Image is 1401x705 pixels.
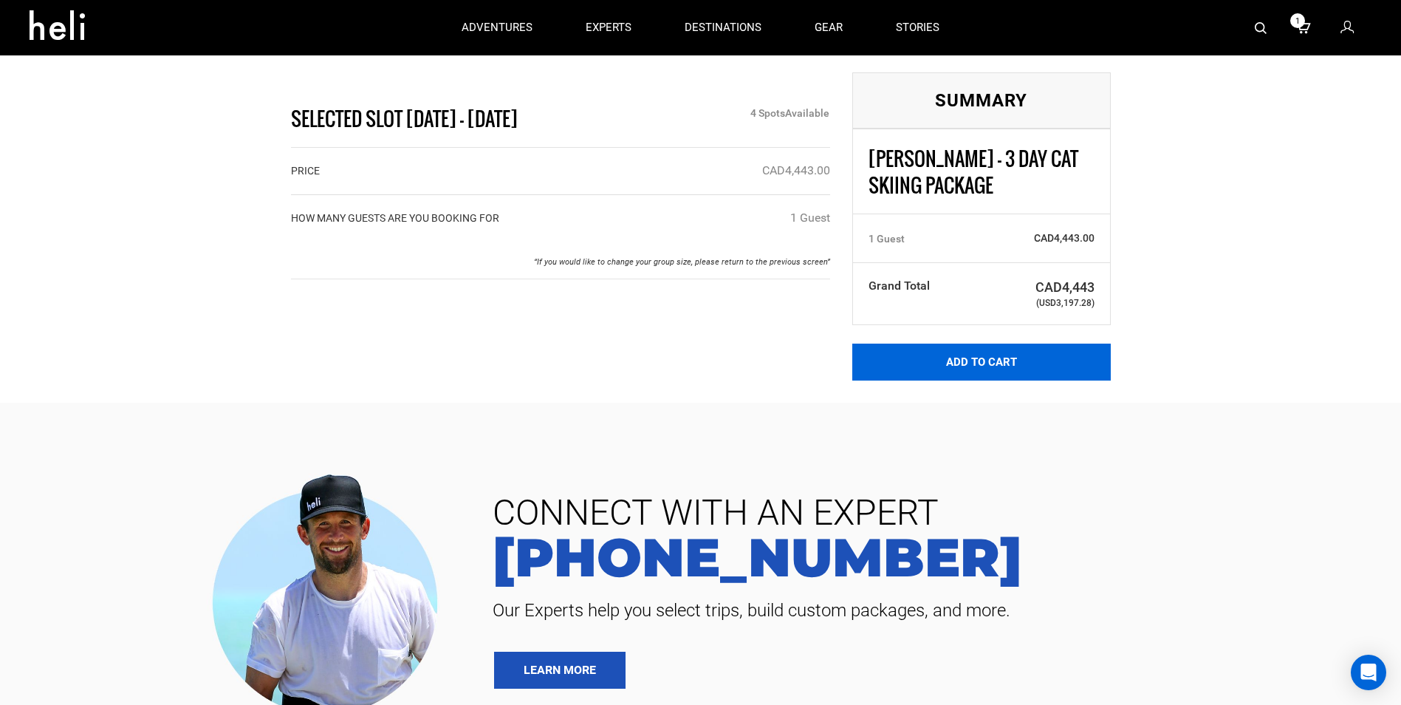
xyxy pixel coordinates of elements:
[291,163,320,178] label: PRICE
[972,231,1095,245] span: CAD4,443.00
[935,90,1027,111] span: Summary
[494,652,626,689] a: LEARN MORE
[762,163,830,177] span: CAD4,443.00
[780,107,785,119] span: s
[291,211,499,225] label: HOW MANY GUESTS ARE YOU BOOKING FOR
[685,20,761,35] p: destinations
[790,210,830,227] div: 1 Guest
[482,599,1379,622] span: Our Experts help you select trips, build custom packages, and more.
[1255,22,1267,34] img: search-bar-icon.svg
[462,20,532,35] p: adventures
[972,297,1095,310] span: (USD3,197.28)
[280,106,654,132] div: Selected Slot [DATE] - [DATE]
[482,531,1379,584] a: [PHONE_NUMBER]
[869,146,1095,199] div: [PERSON_NAME] - 3 Day Cat Skiing Package
[654,106,840,120] div: 4 Spot Available
[1290,13,1305,28] span: 1
[869,231,905,246] span: 1 Guest
[482,495,1379,531] span: CONNECT WITH AN EXPERT
[869,279,930,293] b: Grand Total
[586,20,631,35] p: experts
[1351,655,1386,690] div: Open Intercom Messenger
[972,278,1095,297] span: CAD4,443
[291,256,830,268] p: “If you would like to change your group size, please return to the previous screen”
[852,344,1111,381] button: Add to Cart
